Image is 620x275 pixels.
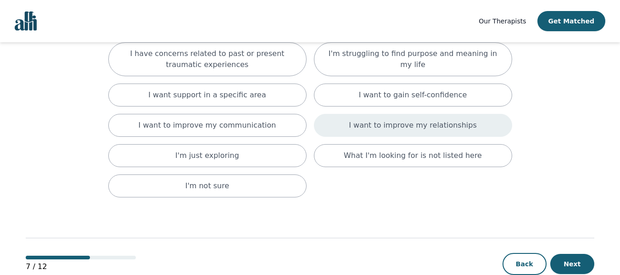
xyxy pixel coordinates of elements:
[344,150,482,161] p: What I'm looking for is not listed here
[120,48,295,70] p: I have concerns related to past or present traumatic experiences
[185,180,229,191] p: I'm not sure
[175,150,239,161] p: I'm just exploring
[26,261,136,272] p: 7 / 12
[479,17,526,25] span: Our Therapists
[537,11,605,31] button: Get Matched
[148,90,266,101] p: I want support in a specific area
[550,254,594,274] button: Next
[15,11,37,31] img: alli logo
[503,253,547,275] button: Back
[359,90,467,101] p: I want to gain self-confidence
[349,120,476,131] p: I want to improve my relationships
[139,120,276,131] p: I want to improve my communication
[479,16,526,27] a: Our Therapists
[325,48,501,70] p: I'm struggling to find purpose and meaning in my life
